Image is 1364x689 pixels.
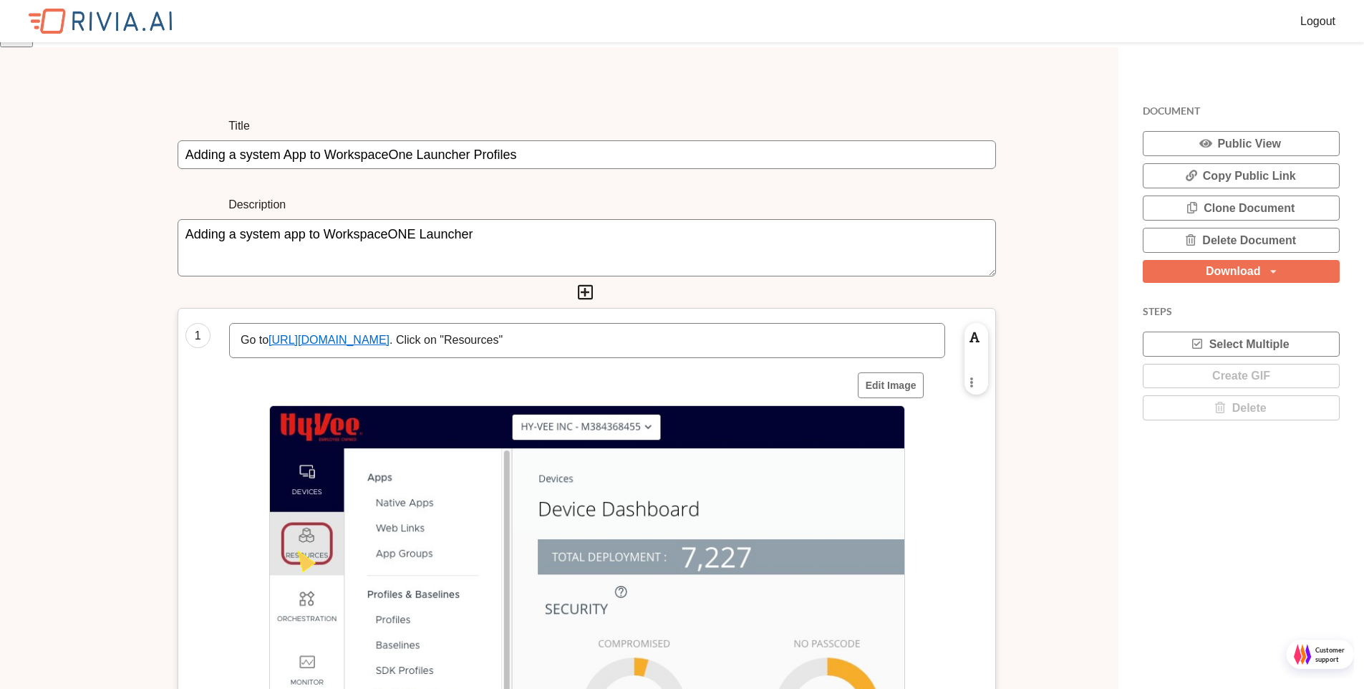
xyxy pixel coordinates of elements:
[1143,105,1364,117] h5: DOCUMENT
[858,372,924,398] button: Edit Image
[228,198,944,212] div: Description
[185,323,211,348] div: 1
[178,219,996,276] textarea: Adding a system app to WorkspaceONE Launcher
[1143,228,1339,253] button: Delete Document
[269,334,390,346] a: [URL][DOMAIN_NAME]
[1143,163,1339,188] button: Copy Public Link
[1143,305,1364,318] h5: STEPS
[228,119,944,133] div: Title
[1143,196,1339,221] button: Clone Document
[1143,332,1339,357] button: Select Multiple
[1143,131,1339,156] button: Public View
[1300,14,1335,29] div: Logout
[1206,266,1260,277] div: Download
[241,332,934,349] p: Go to . Click on "Resources"
[29,9,172,34] img: wBBU9CcdNicVgAAAABJRU5ErkJggg==
[178,140,996,169] input: Add document title (optional)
